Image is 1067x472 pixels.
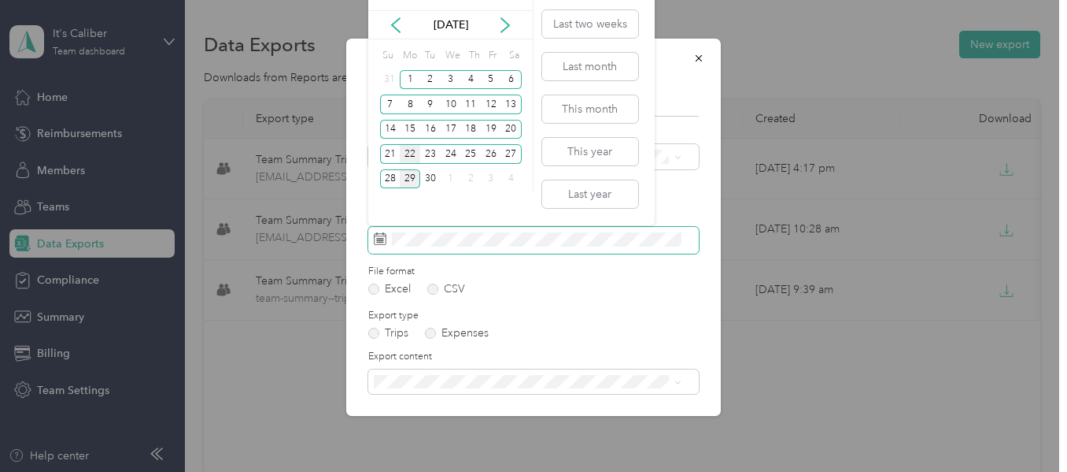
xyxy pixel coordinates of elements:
div: 20 [501,120,522,139]
div: Su [380,45,395,67]
label: Trips [368,328,408,339]
div: 2 [420,70,441,90]
div: Fr [486,45,501,67]
div: 21 [380,144,401,164]
div: 26 [481,144,501,164]
label: Expenses [425,328,489,339]
div: 18 [460,120,481,139]
div: 11 [460,95,481,114]
div: 13 [501,95,522,114]
div: 7 [380,95,401,114]
div: 4 [460,70,481,90]
button: Last two weeks [542,10,638,38]
iframe: Everlance-gr Chat Button Frame [979,384,1067,472]
div: 8 [400,95,420,114]
div: 28 [380,169,401,189]
div: 19 [481,120,501,139]
div: 27 [501,144,522,164]
div: 24 [441,144,461,164]
div: 15 [400,120,420,139]
div: 25 [460,144,481,164]
div: 1 [400,70,420,90]
div: 4 [501,169,522,189]
label: Excel [368,284,411,295]
div: 12 [481,95,501,114]
div: 1 [441,169,461,189]
div: Th [466,45,481,67]
div: 22 [400,144,420,164]
div: 5 [481,70,501,90]
label: CSV [427,284,465,295]
div: 9 [420,95,441,114]
div: 23 [420,144,441,164]
div: 10 [441,95,461,114]
div: 2 [460,169,481,189]
label: Export content [368,350,699,364]
button: This month [542,95,638,123]
div: Sa [507,45,522,67]
div: 29 [400,169,420,189]
div: 17 [441,120,461,139]
button: This year [542,138,638,165]
div: 31 [380,70,401,90]
p: [DATE] [418,17,484,33]
div: Tu [423,45,438,67]
label: File format [368,265,699,279]
label: Export type [368,309,699,323]
div: 30 [420,169,441,189]
button: Last year [542,180,638,208]
button: Last month [542,53,638,80]
div: 16 [420,120,441,139]
div: 14 [380,120,401,139]
div: 6 [501,70,522,90]
div: Mo [400,45,417,67]
div: 3 [481,169,501,189]
div: We [443,45,461,67]
div: 3 [441,70,461,90]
